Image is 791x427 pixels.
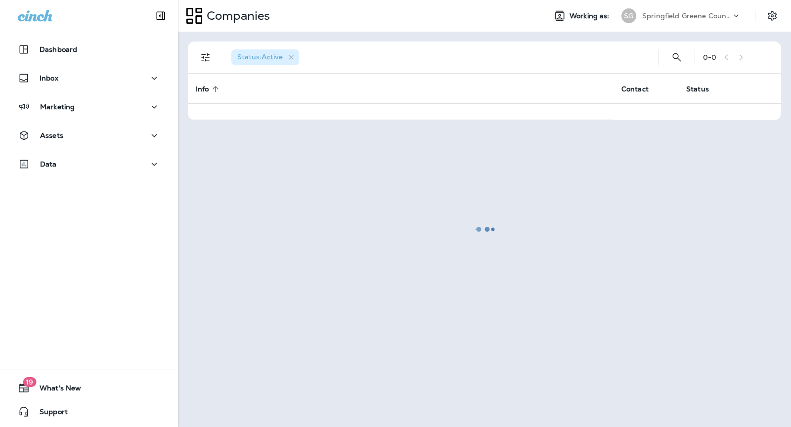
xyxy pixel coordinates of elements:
[10,126,168,145] button: Assets
[10,40,168,59] button: Dashboard
[10,378,168,398] button: 19What's New
[763,7,781,25] button: Settings
[23,377,36,387] span: 19
[40,45,77,53] p: Dashboard
[147,6,175,26] button: Collapse Sidebar
[10,402,168,422] button: Support
[40,103,75,111] p: Marketing
[642,12,731,20] p: Springfield Greene County Parks and Golf
[30,384,81,396] span: What's New
[40,131,63,139] p: Assets
[30,408,68,420] span: Support
[10,68,168,88] button: Inbox
[40,74,58,82] p: Inbox
[570,12,612,20] span: Working as:
[621,8,636,23] div: SG
[203,8,270,23] p: Companies
[10,97,168,117] button: Marketing
[40,160,57,168] p: Data
[10,154,168,174] button: Data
